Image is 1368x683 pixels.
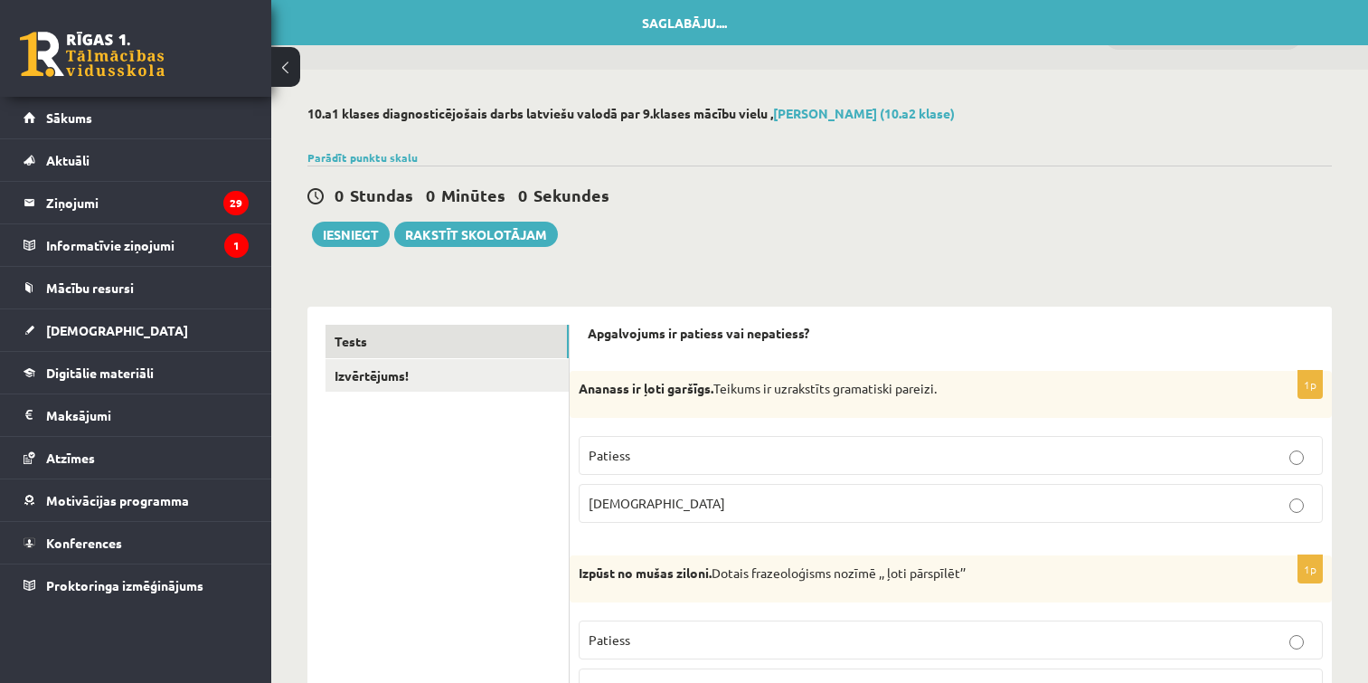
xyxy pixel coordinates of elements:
[579,380,1232,398] p: Teikums ir uzrakstīts gramatiski pareizi.
[46,280,134,296] span: Mācību resursi
[46,492,189,508] span: Motivācijas programma
[589,631,630,648] span: Patiess
[20,32,165,77] a: Rīgas 1. Tālmācības vidusskola
[588,325,809,341] strong: Apgalvojums ir patiess vai nepatiess?
[224,233,249,258] i: 1
[46,109,92,126] span: Sākums
[518,185,527,205] span: 0
[24,352,249,394] a: Digitālie materiāli
[325,359,569,393] a: Izvērtējums!
[24,309,249,351] a: [DEMOGRAPHIC_DATA]
[46,365,154,381] span: Digitālie materiāli
[46,394,249,436] legend: Maksājumi
[1289,498,1304,513] input: [DEMOGRAPHIC_DATA]
[46,224,249,266] legend: Informatīvie ziņojumi
[24,97,249,138] a: Sākums
[24,564,249,606] a: Proktoringa izmēģinājums
[24,224,249,266] a: Informatīvie ziņojumi1
[579,380,713,396] strong: Ananass ir ļoti garšīgs.
[46,322,188,338] span: [DEMOGRAPHIC_DATA]
[24,479,249,521] a: Motivācijas programma
[24,522,249,564] a: Konferences
[307,150,418,165] a: Parādīt punktu skalu
[426,185,435,205] span: 0
[24,394,249,436] a: Maksājumi
[1289,451,1304,465] input: Patiess
[1289,635,1304,650] input: Patiess
[46,182,249,223] legend: Ziņojumi
[589,447,630,463] span: Patiess
[1297,555,1323,583] p: 1p
[24,182,249,223] a: Ziņojumi29
[350,185,413,205] span: Stundas
[1297,370,1323,399] p: 1p
[589,495,725,511] span: [DEMOGRAPHIC_DATA]
[773,105,955,121] a: [PERSON_NAME] (10.a2 klase)
[579,564,712,581] strong: Izpūst no mušas ziloni.
[533,185,609,205] span: Sekundes
[307,106,1332,121] h2: 10.a1 klases diagnosticējošais darbs latviešu valodā par 9.klases mācību vielu ,
[46,577,203,593] span: Proktoringa izmēģinājums
[24,139,249,181] a: Aktuāli
[394,222,558,247] a: Rakstīt skolotājam
[335,185,344,205] span: 0
[325,325,569,358] a: Tests
[441,185,505,205] span: Minūtes
[46,152,90,168] span: Aktuāli
[46,535,122,551] span: Konferences
[24,437,249,479] a: Atzīmes
[46,450,95,466] span: Atzīmes
[24,267,249,308] a: Mācību resursi
[579,564,1232,583] p: Dotais frazeoloģisms nozīmē ,, ļoti pārspīlēt’’
[223,191,249,215] i: 29
[312,222,390,247] button: Iesniegt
